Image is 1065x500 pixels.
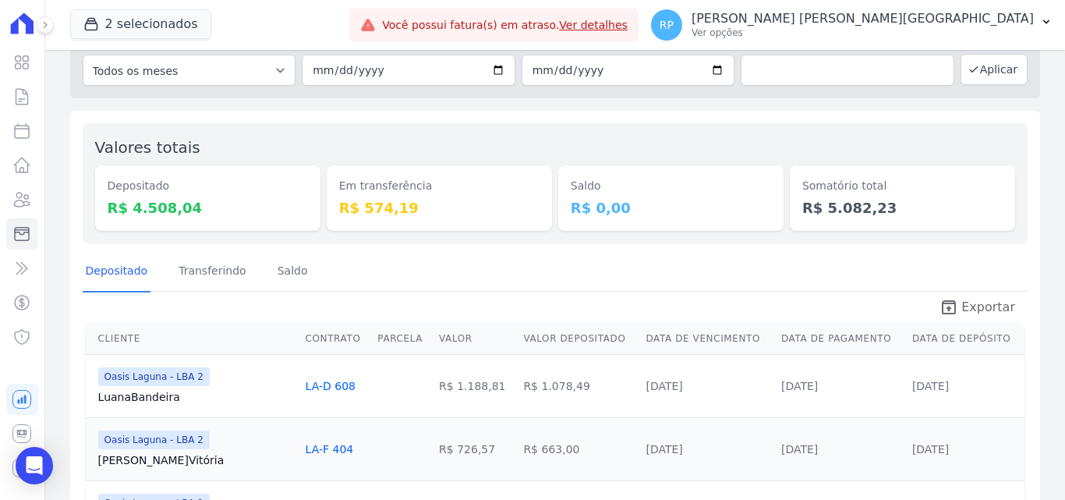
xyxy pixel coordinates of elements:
[802,178,1003,194] dt: Somatório total
[961,54,1028,85] button: Aplicar
[433,354,517,417] td: R$ 1.188,81
[98,389,293,405] a: LuanaBandeira
[802,197,1003,218] dd: R$ 5.082,23
[86,323,299,355] th: Cliente
[83,252,151,293] a: Depositado
[927,298,1028,320] a: unarchive Exportar
[912,443,949,456] a: [DATE]
[108,197,308,218] dd: R$ 4.508,04
[95,138,200,157] label: Valores totais
[639,323,775,355] th: Data de Vencimento
[433,417,517,480] td: R$ 726,57
[571,178,771,194] dt: Saldo
[108,178,308,194] dt: Depositado
[517,354,639,417] td: R$ 1.078,49
[692,11,1034,27] p: [PERSON_NAME] [PERSON_NAME][GEOGRAPHIC_DATA]
[382,17,628,34] span: Você possui fatura(s) em atraso.
[274,252,311,293] a: Saldo
[775,323,906,355] th: Data de Pagamento
[660,20,674,30] span: RP
[70,9,211,39] button: 2 selecionados
[16,447,53,484] div: Open Intercom Messenger
[639,3,1065,47] button: RP [PERSON_NAME] [PERSON_NAME][GEOGRAPHIC_DATA] Ver opções
[98,367,210,386] span: Oasis Laguna - LBA 2
[692,27,1034,39] p: Ver opções
[646,443,682,456] a: [DATE]
[517,323,639,355] th: Valor Depositado
[781,443,818,456] a: [DATE]
[912,380,949,392] a: [DATE]
[299,323,372,355] th: Contrato
[98,452,293,468] a: [PERSON_NAME]Vitória
[906,323,1024,355] th: Data de Depósito
[433,323,517,355] th: Valor
[339,178,540,194] dt: Em transferência
[646,380,682,392] a: [DATE]
[559,19,628,31] a: Ver detalhes
[517,417,639,480] td: R$ 663,00
[371,323,433,355] th: Parcela
[939,298,958,317] i: unarchive
[339,197,540,218] dd: R$ 574,19
[306,380,356,392] a: LA-D 608
[571,197,771,218] dd: R$ 0,00
[781,380,818,392] a: [DATE]
[306,443,354,456] a: LA-F 404
[175,252,249,293] a: Transferindo
[98,431,210,449] span: Oasis Laguna - LBA 2
[961,298,1015,317] span: Exportar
